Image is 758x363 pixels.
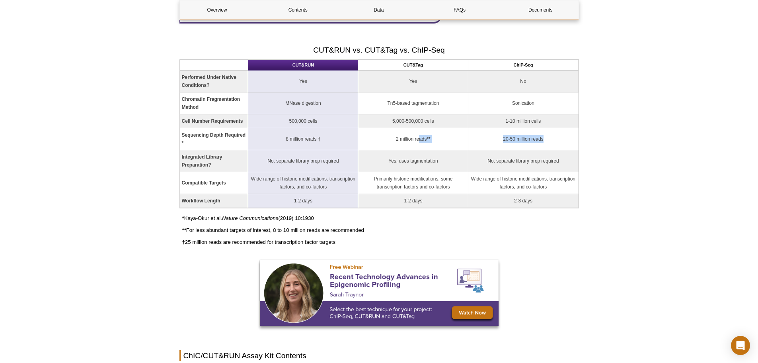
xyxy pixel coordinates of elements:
[468,114,578,128] td: 1-10 million cells
[248,71,358,92] td: Yes
[422,0,497,20] a: FAQs
[182,198,220,204] strong: Workflow Length
[468,128,578,150] td: 20-50 million reads
[358,172,468,194] td: Primarily histone modifications, some transcription factors and co-factors
[358,150,468,172] td: Yes, uses tagmentation
[468,60,578,71] th: ChIP-Seq
[358,71,468,92] td: Yes
[468,172,578,194] td: Wide range of histone modifications, transcription factors, and co-factors
[182,180,226,186] strong: Compatible Targets
[503,0,578,20] a: Documents
[182,226,579,234] p: For less abundant targets of interest, 8 to 10 million reads are recommended
[358,194,468,208] td: 1-2 days
[179,45,579,55] h2: CUT&RUN vs. CUT&Tag vs. ChIP-Seq
[182,238,579,246] p: 25 million reads are recommended for transcription factor targets
[260,260,499,328] a: Free Webinar Comparing ChIP, CUT&Tag and CUT&RUN
[468,92,578,114] td: Sonication
[248,172,358,194] td: Wide range of histone modifications, transcription factors, and co-factors
[182,96,240,110] strong: Chromatin Fragmentation Method
[179,350,579,361] h2: ChIC/CUT&RUN Assay Kit Contents
[182,154,222,168] strong: Integrated Library Preparation?
[222,215,278,221] em: Nature Communications
[731,336,750,355] div: Open Intercom Messenger
[182,214,579,222] p: Kaya-Okur et al. (2019) 10:1930
[358,128,468,150] td: 2 million reads
[182,239,185,245] strong: †
[341,0,416,20] a: Data
[182,75,236,88] strong: Performed Under Native Conditions?
[248,114,358,128] td: 500,000 cells
[261,0,335,20] a: Contents
[248,92,358,114] td: MNase digestion
[358,60,468,71] th: CUT&Tag
[358,114,468,128] td: 5,000-500,000 cells
[468,71,578,92] td: No
[468,150,578,172] td: No, separate library prep required
[182,132,246,146] strong: Sequencing Depth Required *
[468,194,578,208] td: 2-3 days
[248,150,358,172] td: No, separate library prep required
[182,118,243,124] strong: Cell Number Requirements
[248,60,358,71] th: CUT&RUN
[180,0,255,20] a: Overview
[248,194,358,208] td: 1-2 days
[260,260,499,326] img: Free Webinar
[248,128,358,150] td: 8 million reads †
[358,92,468,114] td: Tn5-based tagmentation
